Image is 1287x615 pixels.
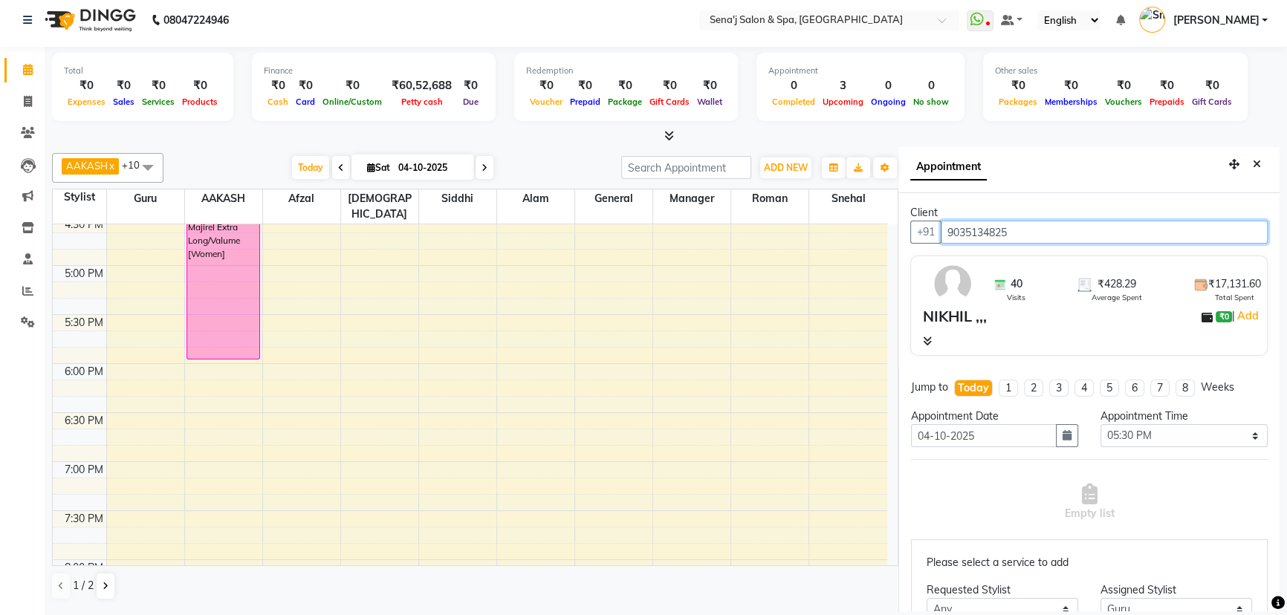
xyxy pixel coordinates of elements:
div: 5:00 PM [62,266,106,282]
div: ₹0 [109,77,138,94]
div: ₹0 [292,77,319,94]
span: Expenses [64,97,109,107]
span: Gift Cards [1188,97,1236,107]
div: Appointment Time [1100,409,1268,424]
span: Services [138,97,178,107]
div: 0 [867,77,910,94]
button: ADD NEW [760,157,811,178]
span: Memberships [1041,97,1101,107]
div: ₹0 [526,77,566,94]
input: Search Appointment [621,156,751,179]
div: Redemption [526,65,726,77]
span: 40 [1011,276,1022,292]
div: 6:00 PM [62,364,106,380]
div: Appointment Date [911,409,1078,424]
div: 0 [768,77,819,94]
input: yyyy-mm-dd [911,424,1057,447]
span: Manager [653,189,730,208]
div: ₹0 [319,77,386,94]
div: 5:30 PM [62,315,106,331]
input: Search by Name/Mobile/Email/Code [941,221,1268,244]
li: 4 [1074,380,1094,397]
span: Empty list [1065,484,1115,521]
div: [MEDICAL_DATA], TK01, 04:00 PM-06:00 PM, Global Majirel Extra Long/Valume [Women] [187,166,260,359]
span: ₹428.29 [1098,276,1136,292]
div: Today [958,380,989,396]
div: ₹0 [64,77,109,94]
div: Appointment [768,65,953,77]
img: Smita Acharekar [1139,7,1165,33]
span: Card [292,97,319,107]
span: Visits [1007,292,1025,303]
span: Products [178,97,221,107]
li: 3 [1049,380,1069,397]
div: ₹0 [178,77,221,94]
li: 7 [1150,380,1170,397]
div: ₹0 [1041,77,1101,94]
span: Alam [497,189,574,208]
div: 8:00 PM [62,560,106,576]
span: General [575,189,652,208]
div: 7:30 PM [62,511,106,527]
li: 8 [1176,380,1195,397]
span: Packages [995,97,1041,107]
div: ₹0 [604,77,646,94]
div: 6:30 PM [62,413,106,429]
span: Appointment [910,154,987,180]
div: ₹0 [566,77,604,94]
div: Total [64,65,221,77]
span: AAKASH [66,160,108,172]
span: Online/Custom [319,97,386,107]
input: 2025-10-04 [394,157,468,179]
span: ADD NEW [764,162,808,173]
div: ₹0 [138,77,178,94]
div: ₹0 [264,77,292,94]
span: ₹0 [1216,311,1231,323]
li: 1 [999,380,1018,397]
div: ₹0 [1188,77,1236,94]
div: 3 [819,77,867,94]
span: Package [604,97,646,107]
div: ₹0 [458,77,484,94]
span: Afzal [263,189,340,208]
div: Assigned Stylist [1100,582,1252,598]
span: Voucher [526,97,566,107]
p: Please select a service to add [927,555,1252,570]
span: No show [910,97,953,107]
span: 1 / 2 [73,578,94,593]
li: 5 [1100,380,1119,397]
div: ₹0 [995,77,1041,94]
span: Vouchers [1101,97,1146,107]
button: Close [1246,153,1268,176]
a: Add [1235,307,1261,325]
div: Other sales [995,65,1236,77]
span: [DEMOGRAPHIC_DATA] [341,189,418,224]
span: Cash [264,97,292,107]
div: 4:30 PM [62,217,106,232]
span: Completed [768,97,819,107]
div: 7:00 PM [62,462,106,478]
span: Guru [107,189,184,208]
li: 2 [1024,380,1043,397]
div: NIKHIL ,,, [923,305,987,328]
div: Client [910,205,1268,221]
div: Stylist [53,189,106,205]
button: +91 [910,221,941,244]
span: Wallet [693,97,726,107]
div: ₹0 [1146,77,1188,94]
span: Petty cash [398,97,447,107]
a: x [108,160,114,172]
span: ₹17,131.60 [1208,276,1261,292]
span: | [1232,307,1261,325]
span: AAKASH [185,189,262,208]
span: Ongoing [867,97,910,107]
span: [PERSON_NAME] [1173,13,1259,28]
span: Sales [109,97,138,107]
div: ₹0 [1101,77,1146,94]
span: Sat [363,162,394,173]
li: 6 [1125,380,1144,397]
span: Today [292,156,329,179]
span: Gift Cards [646,97,693,107]
span: Total Spent [1215,292,1254,303]
span: Siddhi [419,189,496,208]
